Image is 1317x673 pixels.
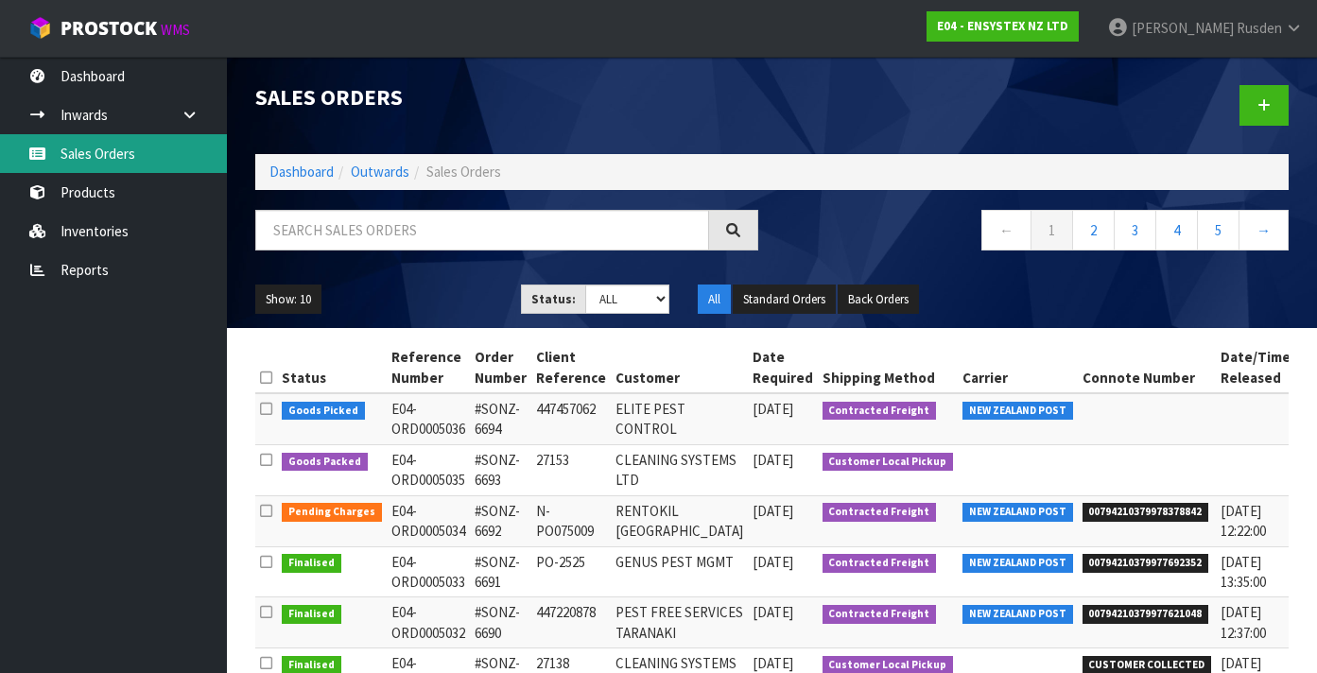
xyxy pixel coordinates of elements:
[1083,554,1209,573] span: 00794210379977692352
[1221,502,1266,540] span: [DATE] 12:22:00
[733,285,836,315] button: Standard Orders
[838,285,919,315] button: Back Orders
[531,342,611,393] th: Client Reference
[1197,210,1239,250] a: 5
[161,21,190,39] small: WMS
[61,16,157,41] span: ProStock
[1239,210,1289,250] a: →
[823,453,954,472] span: Customer Local Pickup
[962,605,1073,624] span: NEW ZEALAND POST
[282,554,341,573] span: Finalised
[1083,605,1209,624] span: 00794210379977621048
[277,342,387,393] th: Status
[753,654,793,672] span: [DATE]
[282,402,365,421] span: Goods Picked
[1083,503,1209,522] span: 00794210379978378842
[282,453,368,472] span: Goods Packed
[28,16,52,40] img: cube-alt.png
[753,553,793,571] span: [DATE]
[255,285,321,315] button: Show: 10
[1221,603,1266,641] span: [DATE] 12:37:00
[1072,210,1115,250] a: 2
[962,503,1073,522] span: NEW ZEALAND POST
[387,444,470,495] td: E04-ORD0005035
[823,605,937,624] span: Contracted Freight
[1155,210,1198,250] a: 4
[255,85,758,110] h1: Sales Orders
[531,597,611,648] td: 447220878
[753,502,793,520] span: [DATE]
[962,402,1073,421] span: NEW ZEALAND POST
[981,210,1031,250] a: ←
[387,393,470,444] td: E04-ORD0005036
[823,554,937,573] span: Contracted Freight
[611,597,748,648] td: PEST FREE SERVICES TARANAKI
[958,342,1078,393] th: Carrier
[470,546,531,597] td: #SONZ-6691
[611,495,748,546] td: RENTOKIL [GEOGRAPHIC_DATA]
[1237,19,1282,37] span: Rusden
[611,444,748,495] td: CLEANING SYSTEMS LTD
[1221,553,1266,591] span: [DATE] 13:35:00
[937,18,1068,34] strong: E04 - ENSYSTEX NZ LTD
[470,495,531,546] td: #SONZ-6692
[426,163,501,181] span: Sales Orders
[753,400,793,418] span: [DATE]
[531,444,611,495] td: 27153
[611,342,748,393] th: Customer
[531,546,611,597] td: PO-2525
[818,342,959,393] th: Shipping Method
[787,210,1290,256] nav: Page navigation
[470,444,531,495] td: #SONZ-6693
[1114,210,1156,250] a: 3
[255,210,709,250] input: Search sales orders
[1216,342,1295,393] th: Date/Time Released
[470,342,531,393] th: Order Number
[282,503,382,522] span: Pending Charges
[387,597,470,648] td: E04-ORD0005032
[531,393,611,444] td: 447457062
[1132,19,1234,37] span: [PERSON_NAME]
[698,285,731,315] button: All
[387,546,470,597] td: E04-ORD0005033
[753,451,793,469] span: [DATE]
[611,546,748,597] td: GENUS PEST MGMT
[387,342,470,393] th: Reference Number
[753,603,793,621] span: [DATE]
[1031,210,1073,250] a: 1
[1078,342,1217,393] th: Connote Number
[351,163,409,181] a: Outwards
[611,393,748,444] td: ELITE PEST CONTROL
[531,291,576,307] strong: Status:
[748,342,818,393] th: Date Required
[823,503,937,522] span: Contracted Freight
[387,495,470,546] td: E04-ORD0005034
[470,393,531,444] td: #SONZ-6694
[269,163,334,181] a: Dashboard
[823,402,937,421] span: Contracted Freight
[962,554,1073,573] span: NEW ZEALAND POST
[282,605,341,624] span: Finalised
[470,597,531,648] td: #SONZ-6690
[531,495,611,546] td: N-PO075009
